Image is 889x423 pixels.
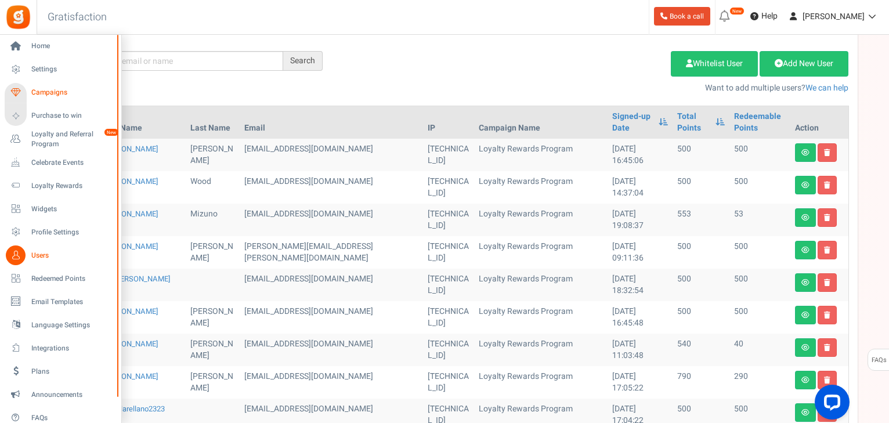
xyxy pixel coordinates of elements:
td: customer [240,204,423,236]
td: [DATE] 17:05:22 [608,366,673,399]
p: Want to add multiple users? [340,82,849,94]
span: Settings [31,64,113,74]
a: [PERSON_NAME] [102,208,158,219]
a: [PERSON_NAME] [102,371,158,382]
a: Announcements [5,385,116,404]
a: Redeemed Points [5,269,116,288]
td: 500 [673,236,729,269]
span: Language Settings [31,320,113,330]
td: customer [240,269,423,301]
td: [TECHNICAL_ID] [423,171,475,204]
td: [DATE] 16:45:06 [608,139,673,171]
a: Language Settings [5,315,116,335]
td: 290 [729,366,790,399]
a: Signed-up Date [612,111,653,134]
th: Last Name [186,106,240,139]
td: 500 [673,269,729,301]
i: Delete user [824,149,830,156]
td: 553 [673,204,729,236]
td: 500 [673,139,729,171]
i: Delete user [824,312,830,319]
td: customer [240,334,423,366]
td: [DATE] 09:11:36 [608,236,673,269]
a: Add New User [760,51,848,77]
a: Widgets [5,199,116,219]
td: [PERSON_NAME] [186,236,240,269]
a: Loyalty Rewards [5,176,116,196]
a: Help [746,7,782,26]
i: Delete user [824,344,830,351]
span: Profile Settings [31,227,113,237]
span: Loyalty and Referral Program [31,129,116,149]
td: [TECHNICAL_ID] [423,269,475,301]
a: Settings [5,60,116,79]
td: [DATE] 16:45:48 [608,301,673,334]
td: customer [240,366,423,399]
a: Book a call [654,7,710,26]
span: [PERSON_NAME] [803,10,865,23]
td: [PERSON_NAME][EMAIL_ADDRESS][PERSON_NAME][DOMAIN_NAME] [240,236,423,269]
a: [PERSON_NAME] [102,143,158,154]
span: Campaigns [31,88,113,97]
span: Help [758,10,778,22]
a: We can help [805,82,848,94]
i: View details [801,409,810,416]
a: [PERSON_NAME] [102,176,158,187]
td: 540 [673,334,729,366]
a: Whitelist User [671,51,758,77]
td: [PERSON_NAME] [186,139,240,171]
i: Delete user [824,377,830,384]
th: Action [790,106,848,139]
a: wil.[PERSON_NAME] [102,273,170,284]
span: Widgets [31,204,113,214]
td: Loyalty Rewards Program [474,301,608,334]
td: [DATE] 19:08:37 [608,204,673,236]
a: Users [5,245,116,265]
span: Announcements [31,390,113,400]
th: Campaign Name [474,106,608,139]
span: Home [31,41,113,51]
td: Loyalty Rewards Program [474,236,608,269]
td: [TECHNICAL_ID] [423,334,475,366]
th: Email [240,106,423,139]
a: Plans [5,361,116,381]
td: [DATE] 11:03:48 [608,334,673,366]
td: Loyalty Rewards Program [474,139,608,171]
td: [TECHNICAL_ID] [423,139,475,171]
input: Search by email or name [77,51,283,71]
a: danielarellano2323 [102,403,165,414]
span: Plans [31,367,113,377]
i: View details [801,312,810,319]
a: Redeemable Points [734,111,786,134]
a: Home [5,37,116,56]
td: [TECHNICAL_ID] [423,301,475,334]
span: Purchase to win [31,111,113,121]
span: Users [31,251,113,261]
td: 500 [729,171,790,204]
a: [PERSON_NAME] [102,241,158,252]
td: 790 [673,366,729,399]
td: Loyalty Rewards Program [474,204,608,236]
td: Loyalty Rewards Program [474,171,608,204]
th: First Name [97,106,186,139]
a: Total Points [677,111,709,134]
td: customer [240,139,423,171]
td: Mizuno [186,204,240,236]
a: [PERSON_NAME] [102,338,158,349]
div: Search [283,51,323,71]
span: Email Templates [31,297,113,307]
td: Loyalty Rewards Program [474,334,608,366]
td: Wood [186,171,240,204]
em: New [104,128,119,136]
span: FAQs [31,413,113,423]
td: [PERSON_NAME] [186,366,240,399]
a: Loyalty and Referral Program New [5,129,116,149]
i: View details [801,377,810,384]
i: Delete user [824,279,830,286]
a: Purchase to win [5,106,116,126]
h3: Gratisfaction [35,6,120,29]
td: [TECHNICAL_ID] [423,204,475,236]
i: View details [801,149,810,156]
td: 500 [729,301,790,334]
td: [TECHNICAL_ID] [423,366,475,399]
